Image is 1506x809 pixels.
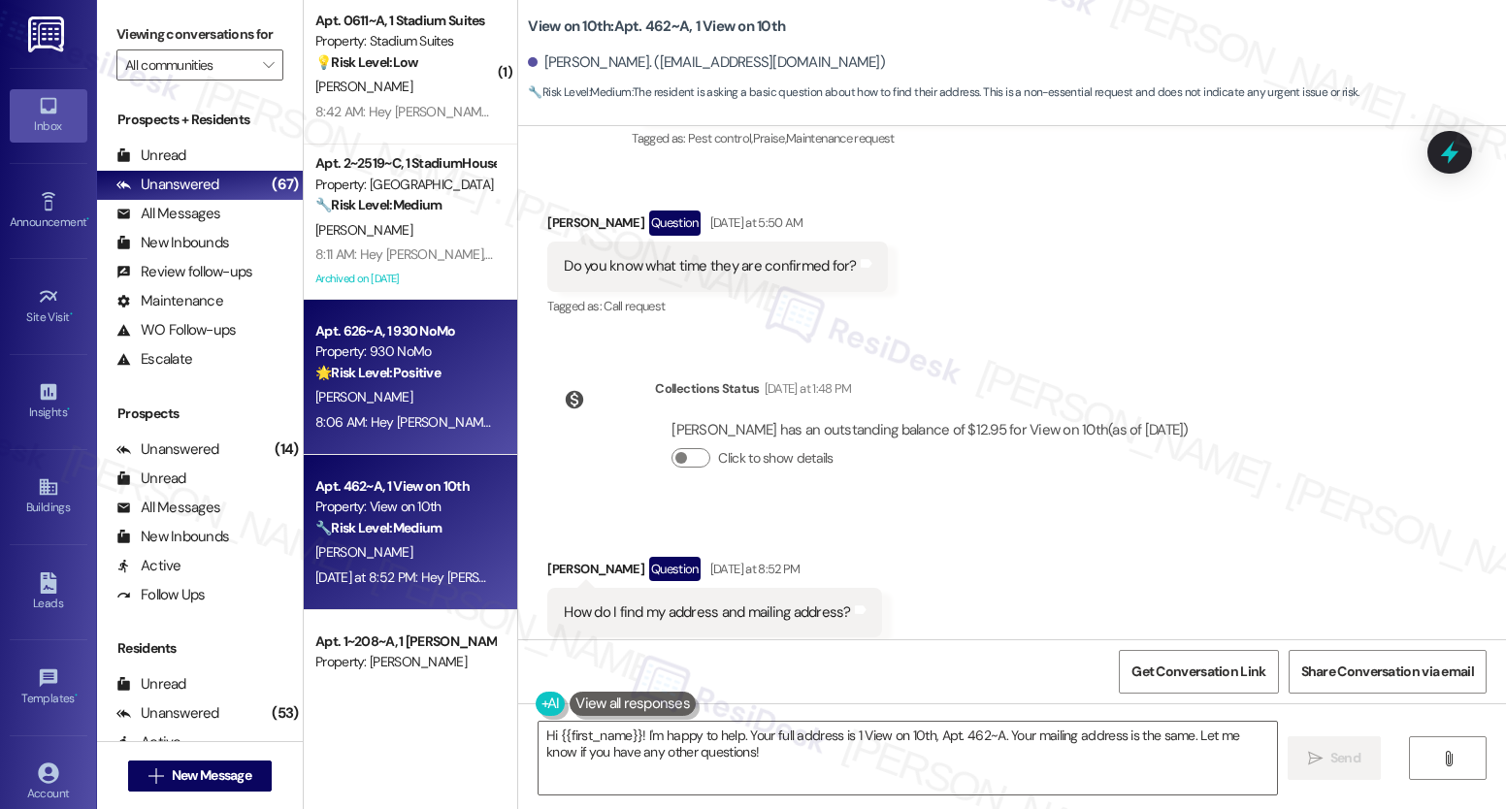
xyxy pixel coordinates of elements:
[315,245,1128,263] div: 8:11 AM: Hey [PERSON_NAME], we appreciate your text! We'll be back at 11AM to help you out. If it...
[753,130,786,146] span: Praise ,
[270,435,303,465] div: (14)
[116,19,283,49] label: Viewing conversations for
[564,602,850,623] div: How do I find my address and mailing address?
[718,448,833,469] label: Click to show details
[315,364,441,381] strong: 🌟 Risk Level: Positive
[315,497,495,517] div: Property: View on 10th
[75,689,78,702] span: •
[315,388,412,405] span: [PERSON_NAME]
[267,698,303,728] div: (53)
[688,130,753,146] span: Pest control ,
[116,262,252,282] div: Review follow-ups
[1131,662,1265,682] span: Get Conversation Link
[315,519,442,536] strong: 🔧 Risk Level: Medium
[315,53,418,71] strong: 💡 Risk Level: Low
[1288,736,1382,780] button: Send
[116,469,186,489] div: Unread
[315,543,412,561] span: [PERSON_NAME]
[705,212,803,233] div: [DATE] at 5:50 AM
[116,204,220,224] div: All Messages
[116,527,229,547] div: New Inbounds
[10,89,87,142] a: Inbox
[547,292,887,320] div: Tagged as:
[267,170,303,200] div: (67)
[172,765,251,786] span: New Message
[632,124,1491,152] div: Tagged as:
[315,153,495,174] div: Apt. 2~2519~C, 1 StadiumHouse
[116,498,220,518] div: All Messages
[10,662,87,714] a: Templates •
[315,221,412,239] span: [PERSON_NAME]
[315,568,1189,586] div: [DATE] at 8:52 PM: Hey [PERSON_NAME], we appreciate your text! We'll be back at 11AM to help you ...
[315,631,495,652] div: Apt. 1~208~A, 1 [PERSON_NAME]
[760,378,852,399] div: [DATE] at 1:48 PM
[116,703,219,724] div: Unanswered
[116,349,192,370] div: Escalate
[315,413,1138,431] div: 8:06 AM: Hey [PERSON_NAME], we appreciate your text! We'll be back at 11AM to help you out. If it...
[528,52,885,73] div: [PERSON_NAME]. ([EMAIL_ADDRESS][DOMAIN_NAME])
[315,11,495,31] div: Apt. 0611~A, 1 Stadium Suites
[547,557,881,588] div: [PERSON_NAME]
[528,16,785,37] b: View on 10th: Apt. 462~A, 1 View on 10th
[116,732,181,753] div: Active
[116,291,223,311] div: Maintenance
[313,267,497,291] div: Archived on [DATE]
[10,375,87,428] a: Insights •
[125,49,252,81] input: All communities
[97,638,303,659] div: Residents
[604,298,665,314] span: Call request
[315,78,412,95] span: [PERSON_NAME]
[10,566,87,619] a: Leads
[528,84,631,100] strong: 🔧 Risk Level: Medium
[1330,748,1360,768] span: Send
[1308,751,1323,766] i: 
[70,307,73,321] span: •
[86,212,89,226] span: •
[539,722,1277,794] textarea: Hi {{first_name}}! I'm happy to help. Your full address is 1 View on 10th, Apt. 462~A. Your maili...
[1441,751,1456,766] i: 
[528,82,1359,103] span: : The resident is asking a basic question about how to find their address. This is a non-essentia...
[116,320,236,340] div: WO Follow-ups
[116,674,186,695] div: Unread
[67,403,70,416] span: •
[10,280,87,333] a: Site Visit •
[1119,650,1278,694] button: Get Conversation Link
[705,559,801,579] div: [DATE] at 8:52 PM
[116,556,181,576] div: Active
[547,210,887,242] div: [PERSON_NAME]
[547,637,881,665] div: Tagged as:
[315,476,495,497] div: Apt. 462~A, 1 View on 10th
[649,210,701,235] div: Question
[10,757,87,809] a: Account
[315,175,495,195] div: Property: [GEOGRAPHIC_DATA]
[564,256,856,276] div: Do you know what time they are confirmed for?
[28,16,68,52] img: ResiDesk Logo
[97,110,303,130] div: Prospects + Residents
[655,378,759,399] div: Collections Status
[116,585,206,605] div: Follow Ups
[116,233,229,253] div: New Inbounds
[116,175,219,195] div: Unanswered
[786,130,895,146] span: Maintenance request
[315,341,495,362] div: Property: 930 NoMo
[315,31,495,51] div: Property: Stadium Suites
[649,557,701,581] div: Question
[128,760,272,792] button: New Message
[1301,662,1474,682] span: Share Conversation via email
[671,420,1188,440] div: [PERSON_NAME] has an outstanding balance of $12.95 for View on 10th (as of [DATE])
[263,57,274,73] i: 
[97,404,303,424] div: Prospects
[116,146,186,166] div: Unread
[315,652,495,672] div: Property: [PERSON_NAME]
[10,470,87,523] a: Buildings
[116,439,219,460] div: Unanswered
[315,321,495,341] div: Apt. 626~A, 1 930 NoMo
[315,196,442,213] strong: 🔧 Risk Level: Medium
[1289,650,1487,694] button: Share Conversation via email
[315,103,1136,120] div: 8:42 AM: Hey [PERSON_NAME], we appreciate your text! We'll be back at 11AM to help you out. If it...
[148,768,163,784] i: 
